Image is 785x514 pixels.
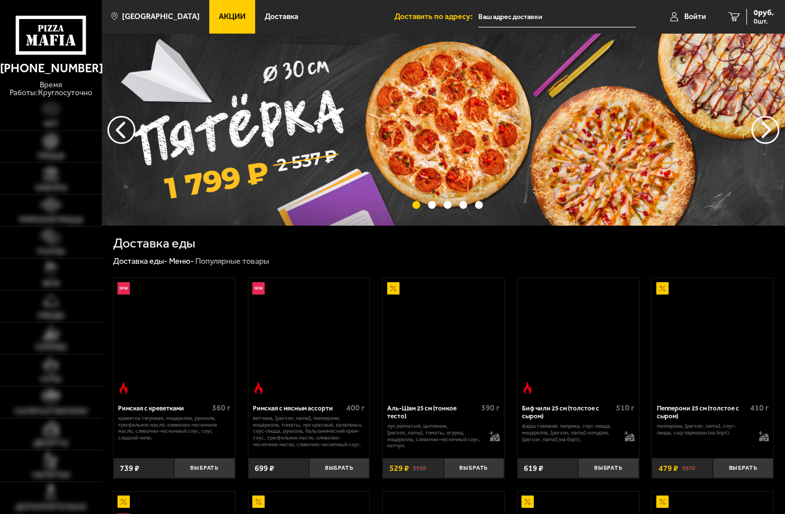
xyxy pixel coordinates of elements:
[35,344,67,352] span: Горячее
[754,9,774,17] span: 0 руб.
[522,404,613,420] div: Биф чили 25 см (толстое с сыром)
[387,282,399,295] img: Акционный
[117,282,130,295] img: Новинка
[255,464,274,473] span: 699 ₽
[118,415,231,441] p: креветка тигровая, моцарелла, руккола, трюфельное масло, оливково-чесночное масло, сливочно-чесно...
[682,464,695,473] s: 567 ₽
[444,458,504,478] button: Выбрать
[34,440,68,447] span: Десерты
[32,471,70,479] span: Напитки
[195,256,269,267] div: Популярные товары
[387,404,478,420] div: Аль-Шам 25 см (тонкое тесто)
[309,458,369,478] button: Выбрать
[394,13,478,21] span: Доставить по адресу:
[37,152,65,160] span: Пицца
[174,458,234,478] button: Выбрать
[713,458,773,478] button: Выбрать
[659,464,678,473] span: 479 ₽
[444,201,452,209] button: точки переключения
[252,282,265,295] img: Новинка
[118,404,209,412] div: Римская с креветками
[428,201,436,209] button: точки переключения
[383,278,504,398] a: АкционныйАль-Шам 25 см (тонкое тесто)
[475,201,483,209] button: точки переключения
[657,404,748,420] div: Пепперони 25 см (толстое с сыром)
[656,282,669,295] img: Акционный
[122,13,200,21] span: [GEOGRAPHIC_DATA]
[478,7,636,27] input: Ваш адрес доставки
[169,256,194,266] a: Меню-
[413,464,426,473] s: 595 ₽
[16,503,87,511] span: Дополнительно
[751,116,779,144] button: предыдущий
[616,403,634,413] span: 510 г
[524,464,543,473] span: 619 ₽
[750,403,769,413] span: 410 г
[265,13,298,21] span: Доставка
[248,278,370,398] a: НовинкаОстрое блюдоРимская с мясным ассорти
[113,237,195,250] h1: Доставка еды
[346,403,365,413] span: 400 г
[15,408,87,415] span: Салаты и закуски
[521,496,534,508] img: Акционный
[253,404,344,412] div: Римская с мясным ассорти
[117,496,130,508] img: Акционный
[459,201,467,209] button: точки переключения
[219,13,246,21] span: Акции
[656,496,669,508] img: Акционный
[114,278,235,398] a: НовинкаОстрое блюдоРимская с креветками
[652,278,773,398] a: АкционныйПепперони 25 см (толстое с сыром)
[252,496,265,508] img: Акционный
[684,13,706,21] span: Войти
[522,423,616,442] p: фарш говяжий, паприка, соус-пицца, моцарелла, [PERSON_NAME]-кочудян, [PERSON_NAME] (на борт).
[37,312,64,320] span: Обеды
[521,382,534,394] img: Острое блюдо
[107,116,135,144] button: следующий
[518,278,639,398] a: Острое блюдоБиф чили 25 см (толстое с сыром)
[117,382,130,394] img: Острое блюдо
[37,248,65,256] span: Роллы
[252,382,265,394] img: Острое блюдо
[754,18,774,25] span: 0 шт.
[40,376,62,384] span: Супы
[253,415,365,447] p: ветчина, [PERSON_NAME], пепперони, моцарелла, томаты, лук красный, халапеньо, соус-пицца, руккола...
[113,256,167,266] a: Доставка еды-
[657,423,751,436] p: пепперони, [PERSON_NAME], соус-пицца, сыр пармезан (на борт).
[120,464,139,473] span: 739 ₽
[43,280,60,288] span: WOK
[389,464,409,473] span: 529 ₽
[19,216,83,224] span: Римская пицца
[578,458,638,478] button: Выбрать
[412,201,420,209] button: точки переключения
[44,120,59,128] span: Хит
[481,403,500,413] span: 390 г
[35,184,67,192] span: Наборы
[387,423,481,449] p: лук репчатый, цыпленок, [PERSON_NAME], томаты, огурец, моцарелла, сливочно-чесночный соус, кетчуп.
[212,403,231,413] span: 360 г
